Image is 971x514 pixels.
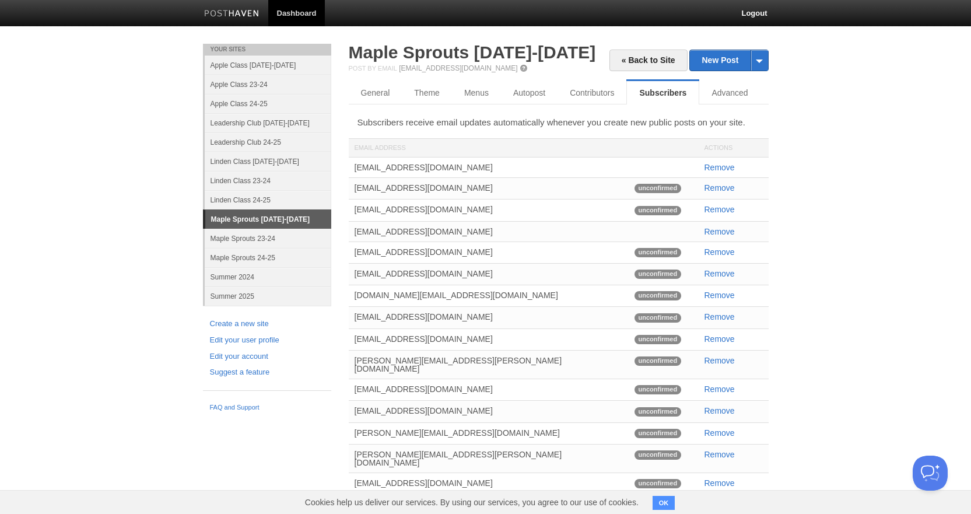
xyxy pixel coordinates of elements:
span: unconfirmed [635,184,682,193]
a: Contributors [558,81,626,104]
a: Remove [704,247,735,257]
a: Leadership Club [DATE]-[DATE] [205,113,331,132]
div: Actions [699,139,769,157]
a: Remove [704,384,735,394]
a: Edit your account [210,351,324,363]
a: Maple Sprouts 23-24 [205,229,331,248]
span: unconfirmed [635,450,682,460]
a: Maple Sprouts [DATE]-[DATE] [205,210,331,229]
div: Email Address [349,139,629,157]
a: Remove [704,269,735,278]
div: [EMAIL_ADDRESS][DOMAIN_NAME] [349,329,629,349]
div: [DOMAIN_NAME][EMAIL_ADDRESS][DOMAIN_NAME] [349,285,629,305]
div: [EMAIL_ADDRESS][DOMAIN_NAME] [349,379,629,399]
iframe: Help Scout Beacon - Open [913,456,948,491]
button: OK [653,496,675,510]
a: Remove [704,183,735,193]
a: Linden Class [DATE]-[DATE] [205,152,331,171]
a: Autopost [501,81,558,104]
a: Edit your user profile [210,334,324,347]
a: FAQ and Support [210,403,324,413]
a: Remove [704,450,735,459]
a: Remove [704,291,735,300]
a: Create a new site [210,318,324,330]
a: New Post [690,50,767,71]
a: Menus [452,81,501,104]
a: Remove [704,227,735,236]
a: Apple Class 23-24 [205,75,331,94]
img: Posthaven-bar [204,10,260,19]
span: unconfirmed [635,291,682,300]
a: Summer 2024 [205,267,331,286]
a: Summer 2025 [205,286,331,306]
a: Remove [704,406,735,415]
span: unconfirmed [635,479,682,488]
a: Advanced [699,81,760,104]
div: [EMAIL_ADDRESS][DOMAIN_NAME] [349,264,629,284]
span: unconfirmed [635,356,682,366]
a: Maple Sprouts [DATE]-[DATE] [349,43,596,62]
a: Theme [402,81,452,104]
a: Remove [704,163,735,172]
div: [EMAIL_ADDRESS][DOMAIN_NAME] [349,401,629,421]
span: unconfirmed [635,270,682,279]
span: unconfirmed [635,385,682,394]
a: Leadership Club 24-25 [205,132,331,152]
a: Apple Class 24-25 [205,94,331,113]
div: [PERSON_NAME][EMAIL_ADDRESS][DOMAIN_NAME] [349,423,629,443]
span: Post by Email [349,65,397,72]
span: unconfirmed [635,313,682,323]
div: [EMAIL_ADDRESS][DOMAIN_NAME] [349,242,629,262]
div: [EMAIL_ADDRESS][DOMAIN_NAME] [349,158,629,177]
div: [EMAIL_ADDRESS][DOMAIN_NAME] [349,473,629,493]
a: [EMAIL_ADDRESS][DOMAIN_NAME] [399,64,517,72]
a: General [349,81,402,104]
li: Your Sites [203,44,331,55]
a: Remove [704,356,735,365]
a: Maple Sprouts 24-25 [205,248,331,267]
a: Linden Class 23-24 [205,171,331,190]
div: [EMAIL_ADDRESS][DOMAIN_NAME] [349,178,629,198]
span: unconfirmed [635,429,682,438]
span: unconfirmed [635,248,682,257]
span: unconfirmed [635,407,682,417]
span: Cookies help us deliver our services. By using our services, you agree to our use of cookies. [293,491,650,514]
div: [PERSON_NAME][EMAIL_ADDRESS][PERSON_NAME][DOMAIN_NAME] [349,351,629,379]
a: Remove [704,428,735,438]
a: Apple Class [DATE]-[DATE] [205,55,331,75]
div: [EMAIL_ADDRESS][DOMAIN_NAME] [349,222,629,242]
a: « Back to Site [609,50,688,71]
div: [EMAIL_ADDRESS][DOMAIN_NAME] [349,200,629,219]
a: Remove [704,312,735,321]
span: unconfirmed [635,335,682,344]
a: Remove [704,334,735,344]
a: Linden Class 24-25 [205,190,331,209]
a: Suggest a feature [210,366,324,379]
div: [PERSON_NAME][EMAIL_ADDRESS][PERSON_NAME][DOMAIN_NAME] [349,445,629,473]
a: Subscribers [626,81,699,104]
span: unconfirmed [635,206,682,215]
div: [EMAIL_ADDRESS][DOMAIN_NAME] [349,307,629,327]
a: Remove [704,205,735,214]
p: Subscribers receive email updates automatically whenever you create new public posts on your site. [357,116,760,128]
a: Remove [704,478,735,488]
